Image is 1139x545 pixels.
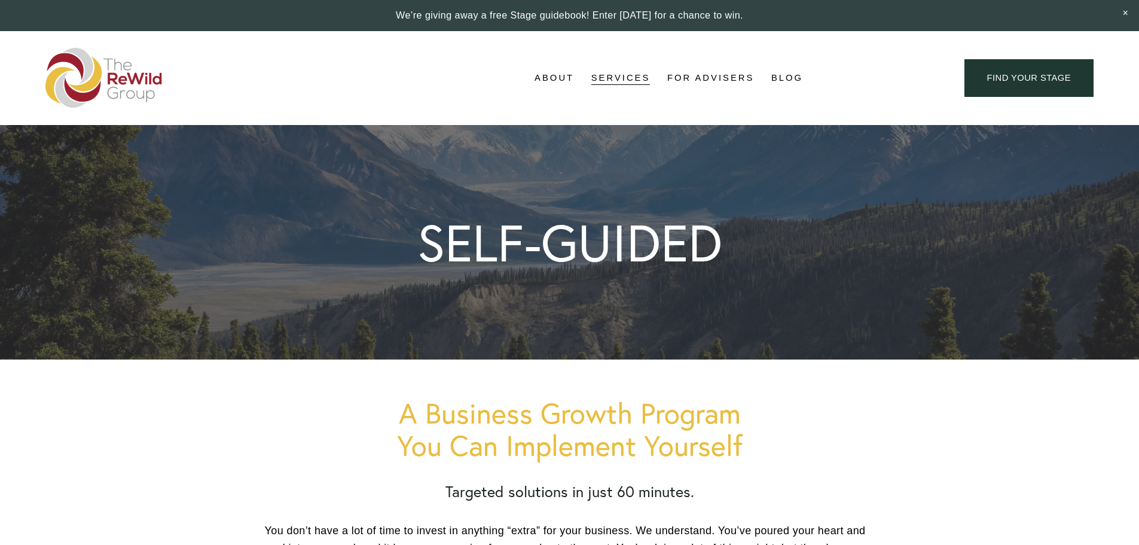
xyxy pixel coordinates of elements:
[265,397,875,461] h1: A Business Growth Program You Can Implement Yourself
[667,69,754,87] a: For Advisers
[265,483,875,501] h2: Targeted solutions in just 60 minutes.
[535,69,574,87] a: folder dropdown
[964,59,1094,97] a: find your stage
[45,48,163,108] img: The ReWild Group
[535,70,574,86] span: About
[591,70,651,86] span: Services
[771,69,803,87] a: Blog
[417,217,722,268] h1: SELF-GUIDED
[591,69,651,87] a: folder dropdown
